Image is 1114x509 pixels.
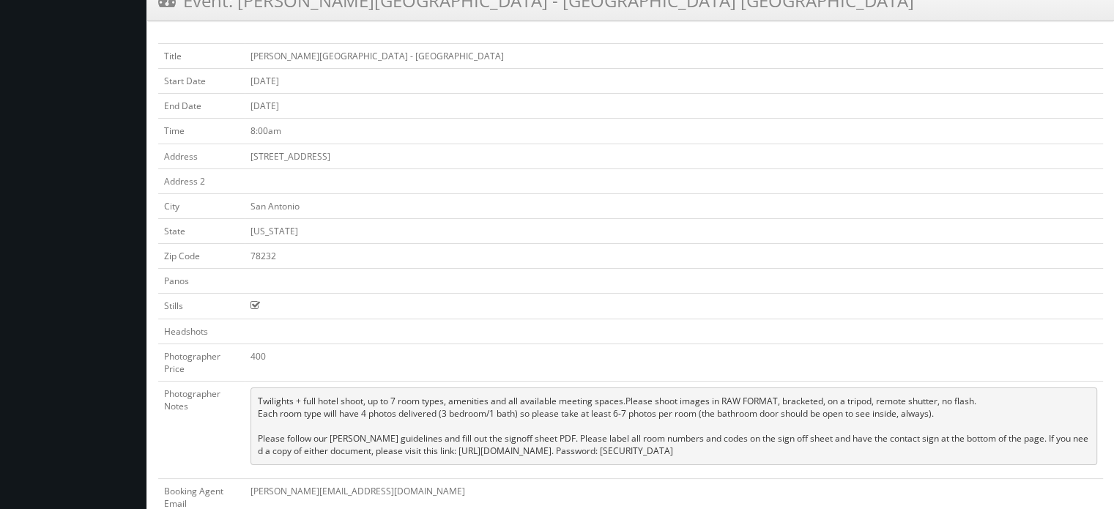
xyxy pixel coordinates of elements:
[245,94,1103,119] td: [DATE]
[158,119,245,144] td: Time
[158,193,245,218] td: City
[245,343,1103,381] td: 400
[158,94,245,119] td: End Date
[158,144,245,168] td: Address
[245,218,1103,243] td: [US_STATE]
[245,69,1103,94] td: [DATE]
[250,387,1097,465] pre: Twilights + full hotel shoot, up to 7 room types, amenities and all available meeting spaces.Plea...
[245,144,1103,168] td: [STREET_ADDRESS]
[158,168,245,193] td: Address 2
[158,69,245,94] td: Start Date
[245,119,1103,144] td: 8:00am
[158,294,245,319] td: Stills
[158,244,245,269] td: Zip Code
[158,319,245,343] td: Headshots
[158,44,245,69] td: Title
[158,218,245,243] td: State
[245,193,1103,218] td: San Antonio
[158,269,245,294] td: Panos
[245,244,1103,269] td: 78232
[158,343,245,381] td: Photographer Price
[158,381,245,478] td: Photographer Notes
[245,44,1103,69] td: [PERSON_NAME][GEOGRAPHIC_DATA] - [GEOGRAPHIC_DATA]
